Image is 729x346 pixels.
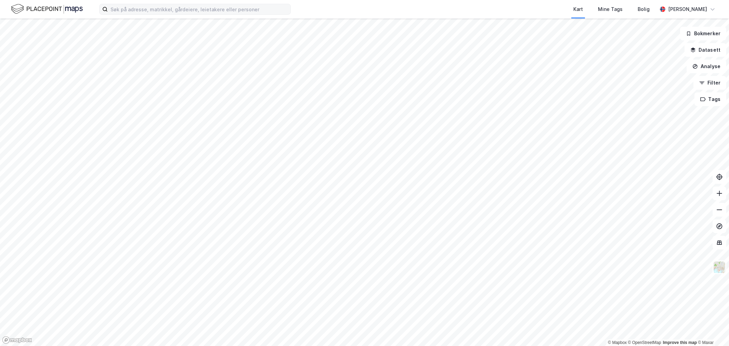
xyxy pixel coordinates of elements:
div: Mine Tags [598,5,623,13]
div: Bolig [638,5,650,13]
div: Kart [573,5,583,13]
img: logo.f888ab2527a4732fd821a326f86c7f29.svg [11,3,83,15]
div: [PERSON_NAME] [668,5,707,13]
div: Kontrollprogram for chat [695,313,729,346]
input: Søk på adresse, matrikkel, gårdeiere, leietakere eller personer [108,4,290,14]
iframe: Chat Widget [695,313,729,346]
